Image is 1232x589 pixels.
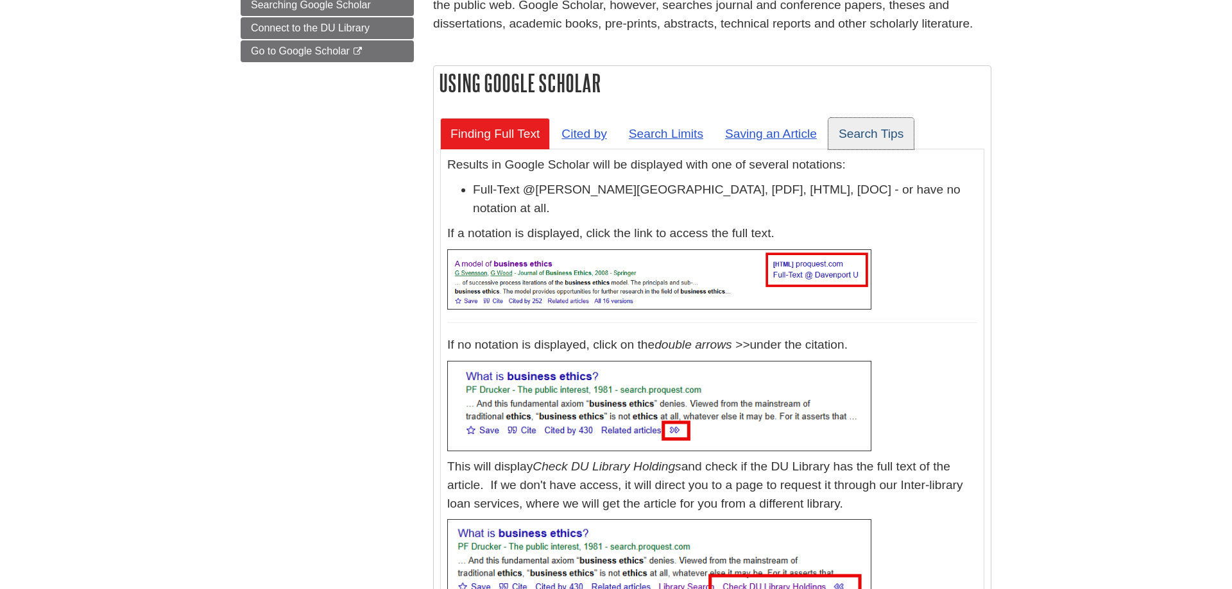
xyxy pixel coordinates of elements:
[828,118,914,149] a: Search Tips
[251,22,370,33] span: Connect to the DU Library
[654,338,749,351] em: double arrows >>
[551,118,617,149] a: Cited by
[447,224,977,243] p: If a notation is displayed, click the link to access the full text.
[447,156,977,174] p: Results in Google Scholar will be displayed with one of several notations:
[619,118,714,149] a: Search Limits
[251,46,350,56] span: Go to Google Scholar
[533,460,681,473] em: Check DU Library Holdings
[434,66,991,100] h2: Using Google Scholar
[447,336,977,354] p: If no notation is displayed, click on the under the citation.
[241,17,414,39] a: Connect to the DU Library
[241,40,414,62] a: Go to Google Scholar
[715,118,827,149] a: Saving an Article
[447,249,871,310] img: google scholar
[473,181,977,218] li: Full-Text @[PERSON_NAME][GEOGRAPHIC_DATA], [PDF], [HTML], [DOC] - or have no notation at all.
[352,47,363,56] i: This link opens in a new window
[447,361,871,451] img: google scholar
[447,458,977,513] p: This will display and check if the DU Library has the full text of the article. If we don't have ...
[440,118,550,149] a: Finding Full Text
